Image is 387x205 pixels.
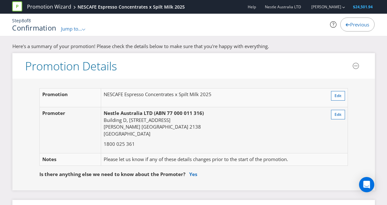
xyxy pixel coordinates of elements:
span: Edit [335,93,342,98]
span: Step [12,18,22,24]
span: Edit [335,112,342,117]
td: Please let us know if any of these details changes prior to the start of the promotion. [101,153,321,166]
span: Previous [350,21,369,28]
span: $24,501.94 [353,4,373,10]
p: Here's a summary of your promotion! Please check the details below to make sure that you're happy... [12,43,375,50]
span: Nestle Australia LTD [104,110,153,116]
td: Notes [39,153,101,166]
span: of [24,18,28,24]
h1: Confirmation [12,24,56,32]
div: Open Intercom Messenger [359,177,374,192]
span: (ABN 77 000 011 316) [154,110,204,116]
span: Nestle Australia LTD [265,4,301,10]
span: Promoter [42,110,65,116]
span: [GEOGRAPHIC_DATA] [104,131,150,137]
div: NESCAFE Espresso Concentrates x Spilt Milk 2025 [78,4,185,10]
button: Edit [331,110,345,119]
td: NESCAFE Espresso Concentrates x Spilt Milk 2025 [101,88,321,107]
span: Building D, [STREET_ADDRESS] [104,117,170,123]
span: [GEOGRAPHIC_DATA] [142,124,188,130]
a: Promotion Wizard [27,3,71,11]
span: 8 [22,18,24,24]
a: Yes [189,171,197,177]
button: Edit [331,91,345,101]
p: 1800 025 361 [104,141,318,147]
h3: Promotion Details [25,60,117,73]
a: Help [248,4,256,10]
span: 8 [28,18,31,24]
span: Is there anything else we need to know about the Promoter? [39,171,185,177]
a: [PERSON_NAME] [305,4,341,10]
span: Jump to... [61,25,82,32]
td: Promotion [39,88,101,107]
span: [PERSON_NAME] [104,124,140,130]
span: 2138 [190,124,201,130]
